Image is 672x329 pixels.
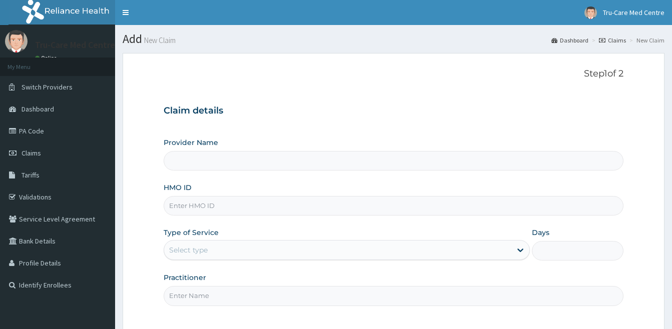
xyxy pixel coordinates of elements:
a: Online [35,54,59,61]
label: Provider Name [164,137,218,147]
label: Type of Service [164,227,219,237]
input: Enter Name [164,286,623,305]
span: Tariffs [22,170,40,179]
h3: Claim details [164,105,623,116]
span: Switch Providers [22,82,73,91]
input: Enter HMO ID [164,196,623,215]
a: Dashboard [551,36,588,44]
div: Select type [169,245,208,255]
img: User Image [5,30,28,52]
a: Claims [599,36,626,44]
h1: Add [123,32,664,45]
small: New Claim [142,36,176,44]
span: Claims [22,148,41,157]
img: User Image [584,6,597,19]
label: Practitioner [164,272,206,282]
span: Tru-Care Med Centre [603,8,664,17]
p: Tru-Care Med Centre [35,40,115,49]
span: Dashboard [22,104,54,113]
p: Step 1 of 2 [164,68,623,79]
label: Days [532,227,549,237]
label: HMO ID [164,182,192,192]
li: New Claim [627,36,664,44]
